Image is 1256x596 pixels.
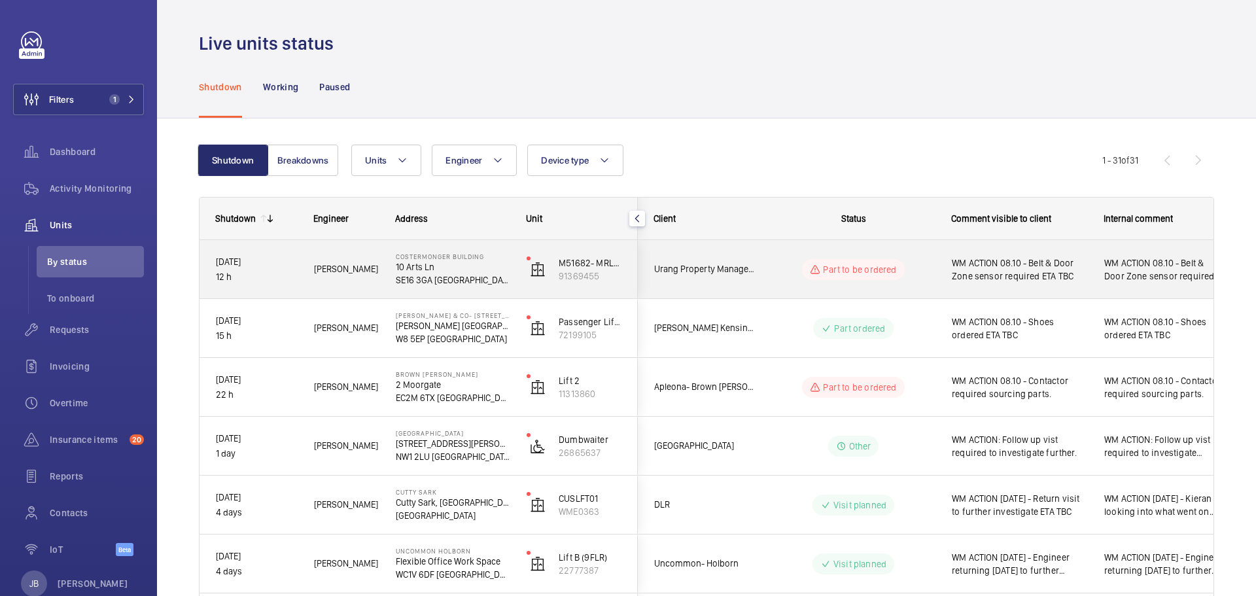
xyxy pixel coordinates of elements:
span: Dashboard [50,145,144,158]
div: Shutdown [215,213,256,224]
p: Cutty Sark [396,488,510,496]
span: Requests [50,323,144,336]
button: Units [351,145,421,176]
p: [GEOGRAPHIC_DATA] [396,509,510,522]
img: elevator.svg [530,497,546,513]
p: Visit planned [833,557,886,570]
div: Unit [526,213,622,224]
span: 20 [130,434,144,445]
span: Overtime [50,396,144,410]
p: Cutty Sark, [GEOGRAPHIC_DATA] [396,496,510,509]
span: WM ACTION [DATE] - Return visit to further investigate ETA TBC [952,492,1087,518]
span: Uncommon- Holborn [654,556,755,571]
p: 1 day [216,446,297,461]
span: By status [47,255,144,268]
p: Lift 2 [559,374,621,387]
span: WM ACTION: Follow up vist required to investigate further. [1104,433,1224,459]
p: Other [849,440,871,453]
p: Passenger Lift 2 [559,315,621,328]
p: SE16 3GA [GEOGRAPHIC_DATA] [396,273,510,287]
span: Reports [50,470,144,483]
span: Activity Monitoring [50,182,144,195]
p: JB [29,577,39,590]
p: Part ordered [834,322,885,335]
span: Insurance items [50,433,124,446]
p: Uncommon Holborn [396,547,510,555]
p: 11313860 [559,387,621,400]
p: 4 days [216,564,297,579]
span: To onboard [47,292,144,305]
button: Shutdown [198,145,268,176]
span: Units [365,155,387,166]
span: WM ACTION 08.10 - Contactor required sourcing parts. [1104,374,1224,400]
img: elevator.svg [530,262,546,277]
span: [PERSON_NAME] [314,262,379,277]
p: [PERSON_NAME] [58,577,128,590]
p: Paused [319,80,350,94]
p: 15 h [216,328,297,343]
button: Breakdowns [268,145,338,176]
span: [PERSON_NAME] [314,379,379,394]
span: WM ACTION 08.10 - Belt & Door Zone sensor required ETA TBC [952,256,1087,283]
p: [PERSON_NAME] [GEOGRAPHIC_DATA] [396,319,510,332]
p: [DATE] [216,431,297,446]
span: Beta [116,543,133,556]
img: elevator.svg [530,321,546,336]
span: Filters [49,93,74,106]
span: [PERSON_NAME] Kensington Limited- [STREET_ADDRESS] [654,321,755,336]
p: NW1 2LU [GEOGRAPHIC_DATA] [396,450,510,463]
img: elevator.svg [530,379,546,395]
p: Costermonger Building [396,253,510,260]
span: WM ACTION 08.10 - Shoes ordered ETA TBC [952,315,1087,342]
span: Status [841,213,866,224]
p: EC2M 6TX [GEOGRAPHIC_DATA] [396,391,510,404]
p: [GEOGRAPHIC_DATA] [396,429,510,437]
p: 10 Arts Ln [396,260,510,273]
button: Engineer [432,145,517,176]
span: [GEOGRAPHIC_DATA] [654,438,755,453]
span: WM ACTION 08.10 - Belt & Door Zone sensor required ETA TBC [1104,256,1224,283]
img: elevator.svg [530,556,546,572]
span: WM ACTION: Follow up vist required to investigate further. [952,433,1087,459]
p: WME0363 [559,505,621,518]
span: Apleona- Brown [PERSON_NAME] [654,379,755,394]
span: IoT [50,543,116,556]
p: W8 5EP [GEOGRAPHIC_DATA] [396,332,510,345]
span: [PERSON_NAME] [314,497,379,512]
p: [DATE] [216,372,297,387]
p: Working [263,80,298,94]
p: Lift B (9FLR) [559,551,621,564]
p: 4 days [216,505,297,520]
p: Dumbwaiter [559,433,621,446]
span: Client [654,213,676,224]
span: DLR [654,497,755,512]
p: Part to be ordered [823,381,896,394]
span: WM ACTION [DATE] - Engineer returning [DATE] to further investigate. [952,551,1087,577]
span: Engineer [445,155,482,166]
p: 2 Moorgate [396,378,510,391]
span: Internal comment [1104,213,1173,224]
p: [DATE] [216,313,297,328]
span: of [1121,155,1130,166]
p: Shutdown [199,80,242,94]
p: 22 h [216,387,297,402]
p: 91369455 [559,270,621,283]
h1: Live units status [199,31,341,56]
p: 12 h [216,270,297,285]
p: M51682- MRL Passenger Lift Flats 1-2 [559,256,621,270]
span: Units [50,219,144,232]
span: WM ACTION [DATE] - Kieran is looking into what went on there as it was 1st attended by the projec... [1104,492,1224,518]
p: 26865637 [559,446,621,459]
span: Engineer [313,213,349,224]
button: Filters1 [13,84,144,115]
p: [DATE] [216,254,297,270]
p: [DATE] [216,549,297,564]
p: Brown [PERSON_NAME] [396,370,510,378]
p: Part to be ordered [823,263,896,276]
p: [PERSON_NAME] & Co- [STREET_ADDRESS] [396,311,510,319]
p: WC1V 6DF [GEOGRAPHIC_DATA] [396,568,510,581]
p: [DATE] [216,490,297,505]
span: [PERSON_NAME] [314,556,379,571]
p: 22777387 [559,564,621,577]
p: Flexible Office Work Space [396,555,510,568]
